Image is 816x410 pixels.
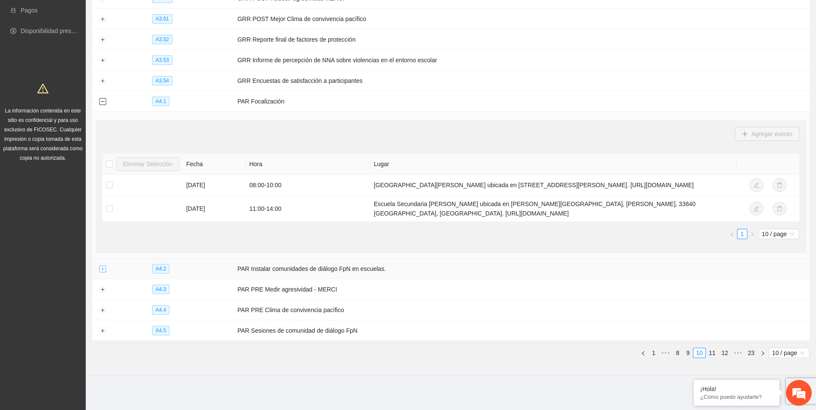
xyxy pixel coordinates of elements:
[4,234,163,264] textarea: Escriba su mensaje y pulse “Intro”
[234,9,810,29] td: GRR POST Mejor Clima de convivencia pacífico
[747,229,758,239] button: right
[246,196,370,222] td: 11:00 - 14:00
[183,154,246,175] th: Fecha
[727,229,737,239] li: Previous Page
[3,108,83,161] span: La información contenida en este sitio es confidencial y para uso exclusivo de FICOSEC. Cualquier...
[638,348,648,358] button: left
[760,351,765,356] span: right
[152,285,170,294] span: A4.3
[672,348,683,358] li: 8
[750,232,755,237] span: right
[152,14,172,24] span: A3.51
[693,348,706,358] li: 10
[683,348,693,358] li: 9
[116,157,179,171] button: Eliminar Selección
[745,348,757,358] a: 23
[234,29,810,50] td: GRR Reporte final de factores de protección
[735,127,799,141] button: plusAgregar evento
[729,232,735,237] span: left
[693,348,705,358] a: 10
[762,229,796,239] span: 10 / page
[731,348,745,358] span: •••
[234,300,810,320] td: PAR PRE Clima de convivencia pacífico
[50,115,118,201] span: Estamos en línea.
[234,70,810,91] td: GRR Encuestas de satisfacción a participantes
[234,320,810,341] td: PAR Sesiones de comunidad de diálogo FpN
[641,351,646,356] span: left
[234,258,810,279] td: PAR Instalar comunidades de diálogo FpN en escuelas.
[246,154,370,175] th: Hora
[370,196,737,222] td: Escuela Secundaria [PERSON_NAME] ubicada en [PERSON_NAME][GEOGRAPHIC_DATA], [PERSON_NAME], 33840 ...
[99,286,106,293] button: Expand row
[706,348,718,358] a: 11
[758,348,768,358] li: Next Page
[152,264,170,273] span: A4.2
[370,175,737,196] td: [GEOGRAPHIC_DATA][PERSON_NAME] ubicada en [STREET_ADDRESS][PERSON_NAME]. [URL][DOMAIN_NAME]
[234,91,810,112] td: PAR Focalización
[731,348,745,358] li: Next 5 Pages
[659,348,672,358] span: •••
[659,348,672,358] li: Previous 5 Pages
[772,348,806,358] span: 10 / page
[152,326,170,335] span: A4.5
[773,202,786,216] button: delete
[673,348,682,358] a: 8
[683,348,693,358] a: 9
[183,196,246,222] td: [DATE]
[737,229,747,239] li: 1
[750,202,763,216] button: edit
[727,229,737,239] button: left
[99,16,106,23] button: Expand row
[758,348,768,358] button: right
[45,44,144,55] div: Chatee con nosotros ahora
[99,328,106,334] button: Expand row
[700,386,773,392] div: ¡Hola!
[99,98,106,105] button: Collapse row
[706,348,719,358] li: 11
[769,348,810,358] div: Page Size
[99,266,106,273] button: Expand row
[638,348,648,358] li: Previous Page
[152,76,172,85] span: A3.54
[738,229,747,239] a: 1
[719,348,731,358] a: 12
[718,348,731,358] li: 12
[99,57,106,64] button: Expand row
[648,348,659,358] li: 1
[370,154,737,175] th: Lugar
[21,7,38,14] a: Pagos
[649,348,658,358] a: 1
[99,36,106,43] button: Expand row
[183,175,246,196] td: [DATE]
[37,83,48,94] span: warning
[747,229,758,239] li: Next Page
[700,394,773,400] p: ¿Cómo puedo ayudarte?
[21,27,94,34] a: Disponibilidad presupuestal
[152,97,170,106] span: A4.1
[750,178,763,192] button: edit
[141,4,161,25] div: Minimizar ventana de chat en vivo
[234,50,810,70] td: GRR Informe de percepción de NNA sobre violencias en el entorno escolar
[152,55,172,65] span: A3.53
[246,175,370,196] td: 08:00 - 10:00
[234,279,810,300] td: PAR PRE Medir agresividad - MERCI
[773,178,786,192] button: delete
[745,348,758,358] li: 23
[99,78,106,85] button: Expand row
[152,35,172,44] span: A3.52
[99,307,106,314] button: Expand row
[759,229,799,239] div: Page Size
[152,305,170,315] span: A4.4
